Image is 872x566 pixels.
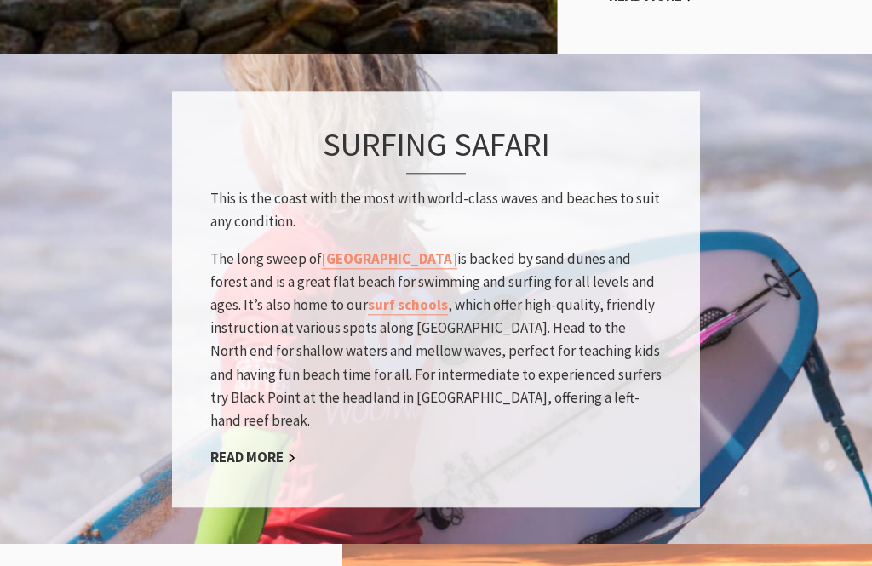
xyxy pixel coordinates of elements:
h3: Surfing safari [210,125,662,174]
p: The long sweep of is backed by sand dunes and forest and is a great flat beach for swimming and s... [210,248,662,433]
a: surf schools [368,295,448,315]
p: This is the coast with the most with world-class waves and beaches to suit any condition. [210,188,662,234]
a: Read More [210,448,296,467]
a: [GEOGRAPHIC_DATA] [322,249,457,269]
